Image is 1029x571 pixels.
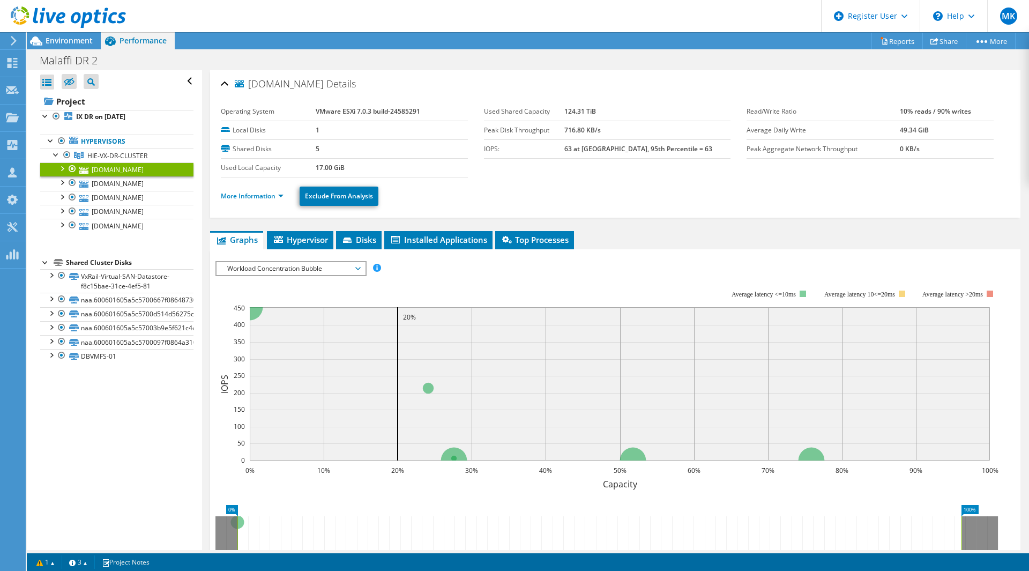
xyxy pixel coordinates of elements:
span: Details [326,77,356,90]
span: Hypervisor [272,234,328,245]
a: [DOMAIN_NAME] [40,205,193,219]
text: 450 [234,303,245,313]
span: Disks [341,234,376,245]
h1: Malaffi DR 2 [35,55,114,66]
text: 300 [234,354,245,364]
text: 60% [688,466,700,475]
a: DBVMFS-01 [40,349,193,363]
a: More Information [221,191,284,201]
text: 50% [614,466,627,475]
a: [DOMAIN_NAME] [40,191,193,205]
a: 3 [62,555,95,569]
label: Average Daily Write [747,125,900,136]
b: 716.80 KB/s [564,125,601,135]
a: HIE-VX-DR-CLUSTER [40,149,193,162]
text: 100% [982,466,998,475]
text: 0 [241,456,245,465]
text: 50 [237,439,245,448]
a: [DOMAIN_NAME] [40,219,193,233]
span: [DOMAIN_NAME] [235,79,324,90]
span: Environment [46,35,93,46]
div: Shared Cluster Disks [66,256,193,269]
b: 49.34 GiB [900,125,929,135]
a: VxRail-Virtual-SAN-Datastore-f8c15bae-31ce-4ef5-81 [40,269,193,293]
label: Shared Disks [221,144,316,154]
span: Graphs [215,234,258,245]
text: 80% [836,466,848,475]
text: 20% [391,466,404,475]
b: 17.00 GiB [316,163,345,172]
b: 5 [316,144,319,153]
a: Reports [871,33,923,49]
a: naa.600601605a5c57003b9e5f621c4e0624 [40,321,193,335]
text: Capacity [603,478,638,490]
a: Exclude From Analysis [300,187,378,206]
a: Share [922,33,966,49]
label: Used Local Capacity [221,162,316,173]
text: 200 [234,388,245,397]
label: Operating System [221,106,316,117]
label: Peak Disk Throughput [484,125,564,136]
text: 10% [317,466,330,475]
b: 1 [316,125,319,135]
a: naa.600601605a5c5700d514d56275c7ed8a [40,307,193,321]
span: MK [1000,8,1017,25]
text: 0% [245,466,255,475]
tspan: Average latency <=10ms [732,291,796,298]
a: [DOMAIN_NAME] [40,162,193,176]
text: 250 [234,371,245,380]
label: Used Shared Capacity [484,106,564,117]
span: Top Processes [501,234,569,245]
text: 100 [234,422,245,431]
b: IX DR on [DATE] [76,112,125,121]
text: 90% [909,466,922,475]
text: 400 [234,320,245,329]
b: VMware ESXi 7.0.3 build-24585291 [316,107,420,116]
a: naa.600601605a5c5700667f086487307f35 [40,293,193,307]
text: 70% [762,466,774,475]
text: 30% [465,466,478,475]
text: 40% [539,466,552,475]
label: Local Disks [221,125,316,136]
b: 0 KB/s [900,144,920,153]
span: Performance [120,35,167,46]
a: Hypervisors [40,135,193,149]
a: Project Notes [94,555,157,569]
a: More [966,33,1016,49]
b: 124.31 TiB [564,107,596,116]
text: Average latency >20ms [922,291,983,298]
label: Read/Write Ratio [747,106,900,117]
b: 63 at [GEOGRAPHIC_DATA], 95th Percentile = 63 [564,144,712,153]
text: 150 [234,405,245,414]
svg: \n [933,11,943,21]
text: 350 [234,337,245,346]
a: [DOMAIN_NAME] [40,176,193,190]
label: Peak Aggregate Network Throughput [747,144,900,154]
a: Project [40,93,193,110]
a: IX DR on [DATE] [40,110,193,124]
a: 1 [29,555,62,569]
text: 20% [403,313,416,322]
label: IOPS: [484,144,564,154]
a: naa.600601605a5c5700097f0864a31023b5 [40,335,193,349]
text: IOPS [219,374,230,393]
tspan: Average latency 10<=20ms [824,291,895,298]
b: 10% reads / 90% writes [900,107,971,116]
span: Installed Applications [390,234,487,245]
span: HIE-VX-DR-CLUSTER [87,151,147,160]
span: Workload Concentration Bubble [222,262,360,275]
